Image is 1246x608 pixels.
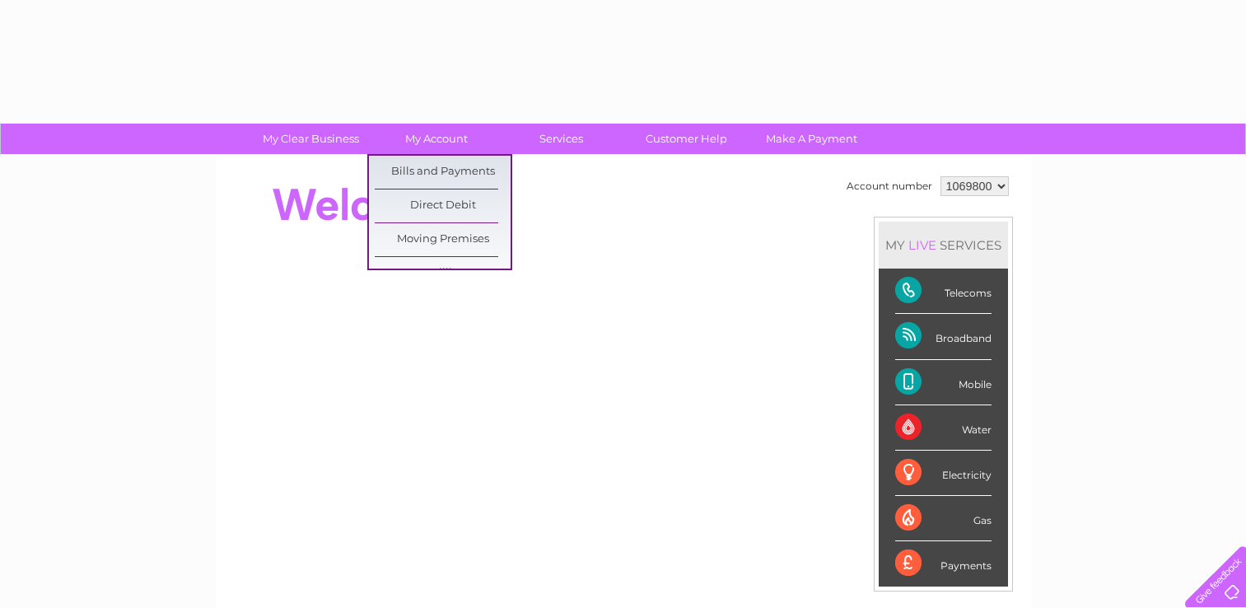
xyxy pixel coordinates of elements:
div: Broadband [895,314,992,359]
a: Customer Help [618,124,754,154]
div: Electricity [895,451,992,496]
div: Gas [895,496,992,541]
a: Bills and Payments [375,156,511,189]
div: MY SERVICES [879,222,1008,269]
a: Moving Premises [375,223,511,256]
a: My Clear Business [243,124,379,154]
div: Water [895,405,992,451]
div: Mobile [895,360,992,405]
a: My Account [368,124,504,154]
a: Direct Debit [375,189,511,222]
div: Telecoms [895,269,992,314]
div: Payments [895,541,992,586]
div: LIVE [905,237,940,253]
td: Account number [842,172,936,200]
a: Make A Payment [744,124,880,154]
a: Services [493,124,629,154]
a: E-Billing [375,257,511,290]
